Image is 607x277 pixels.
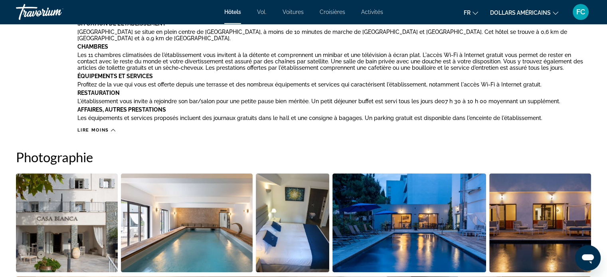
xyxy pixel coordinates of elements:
[257,9,267,15] a: Vol.
[332,173,486,273] button: Open full-screen image slider
[490,7,558,18] button: Changer de devise
[77,43,108,50] b: Chambres
[77,29,591,41] p: [GEOGRAPHIC_DATA] se situe en plein centre de [GEOGRAPHIC_DATA], à moins de 10 minutes de marche ...
[283,9,304,15] a: Voitures
[77,81,591,88] p: Profitez de la vue qui vous est offerte depuis une terrasse et des nombreux équipements et servic...
[361,9,383,15] a: Activités
[77,128,109,133] span: Lire moins
[464,10,471,16] font: fr
[490,10,551,16] font: dollars américains
[576,8,585,16] font: FC
[77,52,591,71] p: Les 11 chambres climatisées de l'établissement vous invitent à la détente et comprennent un minib...
[77,106,166,113] b: Affaires, Autres Prestations
[224,9,241,15] a: Hôtels
[77,98,591,104] p: L'établissement vous invite à rejoindre son bar/salon pour une petite pause bien méritée. Un peti...
[77,127,115,133] button: Lire moins
[464,7,478,18] button: Changer de langue
[256,173,330,273] button: Open full-screen image slider
[77,115,591,121] p: Les équipements et services proposés incluent des journaux gratuits dans le hall et une consigne ...
[16,20,57,123] div: La description
[77,73,153,79] b: Équipements Et Services
[570,4,591,20] button: Menu utilisateur
[320,9,345,15] a: Croisières
[575,245,601,271] iframe: Bouton de lancement de la fenêtre de messagerie
[16,2,96,22] a: Travorium
[16,173,118,273] button: Open full-screen image slider
[16,149,591,165] h2: Photographie
[77,90,120,96] b: Restauration
[489,173,591,273] button: Open full-screen image slider
[121,173,253,273] button: Open full-screen image slider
